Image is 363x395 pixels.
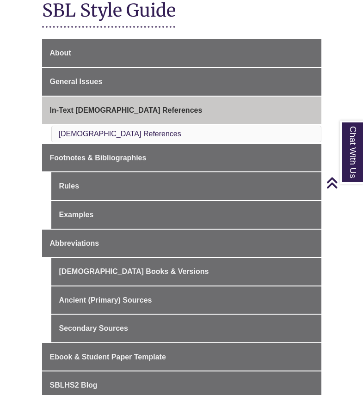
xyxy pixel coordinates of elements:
[42,144,321,172] a: Footnotes & Bibliographies
[51,315,321,342] a: Secondary Sources
[50,154,147,162] span: Footnotes & Bibliographies
[326,176,361,189] a: Back to Top
[51,201,321,229] a: Examples
[50,239,99,247] span: Abbreviations
[50,49,71,57] span: About
[42,68,321,96] a: General Issues
[50,106,203,114] span: In-Text [DEMOGRAPHIC_DATA] References
[42,39,321,67] a: About
[50,381,98,389] span: SBLHS2 Blog
[42,97,321,124] a: In-Text [DEMOGRAPHIC_DATA] References
[51,258,321,286] a: [DEMOGRAPHIC_DATA] Books & Versions
[51,286,321,314] a: Ancient (Primary) Sources
[50,78,103,85] span: General Issues
[42,230,321,257] a: Abbreviations
[51,172,321,200] a: Rules
[59,130,181,138] a: [DEMOGRAPHIC_DATA] References
[42,343,321,371] a: Ebook & Student Paper Template
[50,353,166,361] span: Ebook & Student Paper Template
